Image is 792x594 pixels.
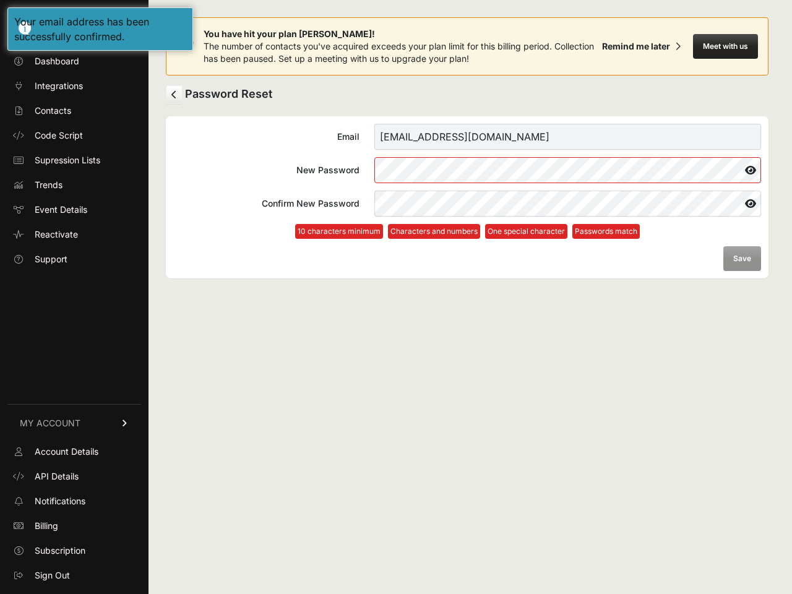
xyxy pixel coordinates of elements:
[35,544,85,557] span: Subscription
[572,224,640,239] li: Passwords match
[374,157,761,183] input: New Password
[597,35,686,58] button: Remind me later
[35,204,87,216] span: Event Details
[7,76,141,96] a: Integrations
[35,569,70,582] span: Sign Out
[388,224,480,239] li: Characters and numbers
[204,41,594,64] span: The number of contacts you've acquired exceeds your plan limit for this billing period. Collectio...
[7,566,141,585] a: Sign Out
[7,200,141,220] a: Event Details
[602,40,670,53] div: Remind me later
[7,126,141,145] a: Code Script
[7,101,141,121] a: Contacts
[35,228,78,241] span: Reactivate
[173,164,359,176] div: New Password
[7,491,141,511] a: Notifications
[485,224,567,239] li: One special character
[35,80,83,92] span: Integrations
[173,131,359,143] div: Email
[295,224,383,239] li: 10 characters minimum
[7,249,141,269] a: Support
[35,129,83,142] span: Code Script
[14,14,186,44] div: Your email address has been successfully confirmed.
[7,442,141,462] a: Account Details
[7,175,141,195] a: Trends
[35,154,100,166] span: Supression Lists
[7,225,141,244] a: Reactivate
[7,404,141,442] a: MY ACCOUNT
[35,520,58,532] span: Billing
[35,55,79,67] span: Dashboard
[374,191,761,217] input: Confirm New Password
[35,179,62,191] span: Trends
[7,516,141,536] a: Billing
[166,85,768,104] h2: Password Reset
[35,105,71,117] span: Contacts
[693,34,758,59] button: Meet with us
[35,253,67,265] span: Support
[7,150,141,170] a: Supression Lists
[7,51,141,71] a: Dashboard
[173,197,359,210] div: Confirm New Password
[204,28,597,40] span: You have hit your plan [PERSON_NAME]!
[374,124,761,150] input: Email
[35,470,79,483] span: API Details
[20,417,80,429] span: MY ACCOUNT
[7,541,141,561] a: Subscription
[35,445,98,458] span: Account Details
[35,495,85,507] span: Notifications
[7,467,141,486] a: API Details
